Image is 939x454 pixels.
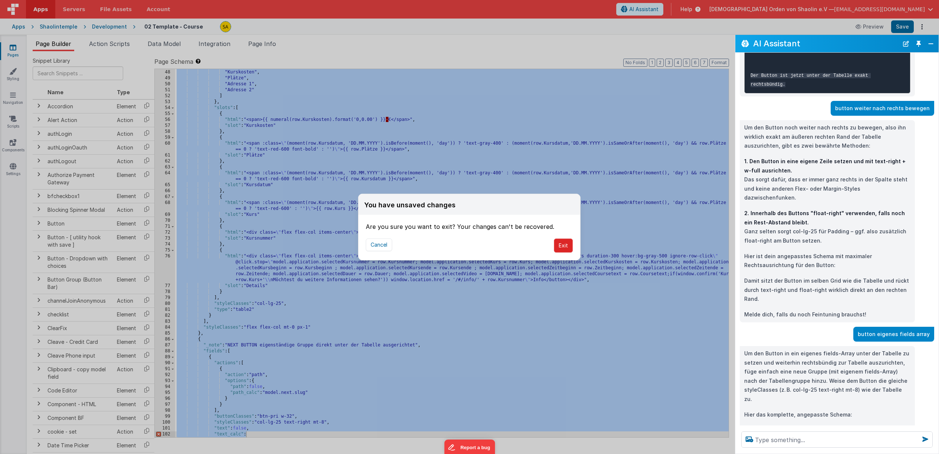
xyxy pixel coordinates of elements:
[744,349,910,404] p: Um den Button in ein eigenes fields-Array unter der Tabelle zu setzen und weiterhin rechtsbündig ...
[744,276,910,304] p: Damit sitzt der Button im selben Grid wie die Tabelle und rückt durch text-right und float-right ...
[366,215,573,231] div: Are you sure you want to exit? Your changes can't be recovered.
[751,20,897,87] code: Das bringt den [PERSON_NAME] nach rechtsbündig wie die Tabelle. Hier das komplette Schema angepas...
[744,158,906,174] strong: 1. Den Button in eine eigene Zeile setzen und mit text-right + w-full ausrichten.
[744,123,910,151] p: Um den Button noch weiter nach rechts zu bewegen, also ihn wirklich exakt am äußeren rechten Rand...
[744,210,905,226] strong: 2. Innerhalb des Buttons "float-right" verwenden, falls noch ein Rest-Abstand bleibt.
[913,39,924,49] button: Toggle Pin
[554,238,573,253] button: Exit
[364,200,456,210] div: You have unsaved changes
[835,104,930,113] p: button weiter nach rechts bewegen
[744,410,910,420] p: Hier das komplette, angepasste Schema:
[858,330,930,339] p: button eigenes fields array
[366,238,392,251] button: Cancel
[744,310,910,319] p: Melde dich, falls du noch Feintuning brauchst!
[926,39,936,49] button: Close
[744,209,910,245] p: Ganz selten sorgt col-lg-25 für Padding – ggf. also zusätzlich float-right am Button setzen.
[744,252,910,270] p: Hier ist dein angepasstes Schema mit maximaler Rechtsausrichtung für den Button:
[744,157,910,203] p: Das sorgt dafür, dass er immer ganz rechts in der Spalte steht und keine anderen Flex- oder Margi...
[901,39,911,49] button: New Chat
[753,39,899,48] h2: AI Assistant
